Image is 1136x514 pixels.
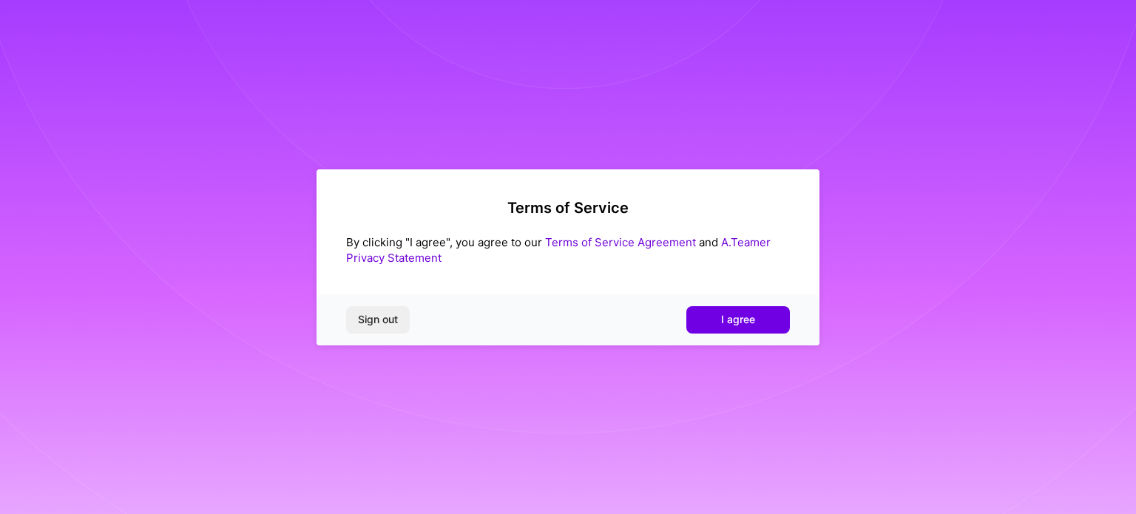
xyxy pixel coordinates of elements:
a: Terms of Service Agreement [545,235,696,249]
span: I agree [721,312,755,327]
button: I agree [686,306,790,333]
span: Sign out [358,312,398,327]
h2: Terms of Service [346,199,790,217]
div: By clicking "I agree", you agree to our and [346,234,790,266]
button: Sign out [346,306,410,333]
